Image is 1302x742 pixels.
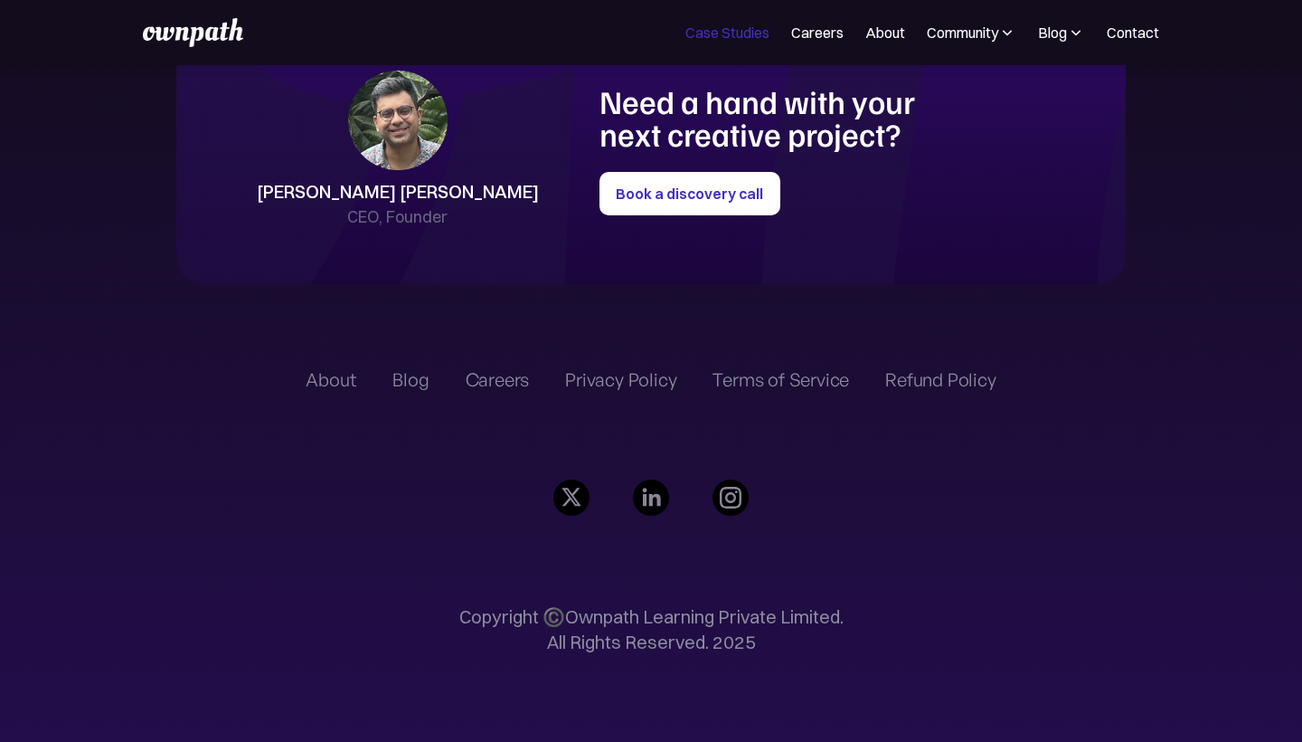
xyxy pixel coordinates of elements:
p: Copyright ©️Ownpath Learning Private Limited. All Rights Reserved. 2025 [459,604,844,655]
a: Refund Policy [885,369,995,391]
div: Blog [1038,22,1067,43]
a: About [865,22,905,43]
a: Contact [1107,22,1159,43]
a: Careers [466,369,530,391]
a: Case Studies [685,22,769,43]
div: CEO, Founder [347,205,448,230]
div: Blog [1038,22,1085,43]
h1: Need a hand with your next creative project? [599,85,965,150]
a: Privacy Policy [565,369,676,391]
a: Blog [392,369,429,391]
div: [PERSON_NAME] [PERSON_NAME] [257,179,539,205]
div: Community [927,22,1016,43]
div: Community [927,22,998,43]
a: Careers [791,22,844,43]
a: Terms of Service [712,369,849,391]
a: About [306,369,356,391]
a: Book a discovery call [599,172,780,215]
